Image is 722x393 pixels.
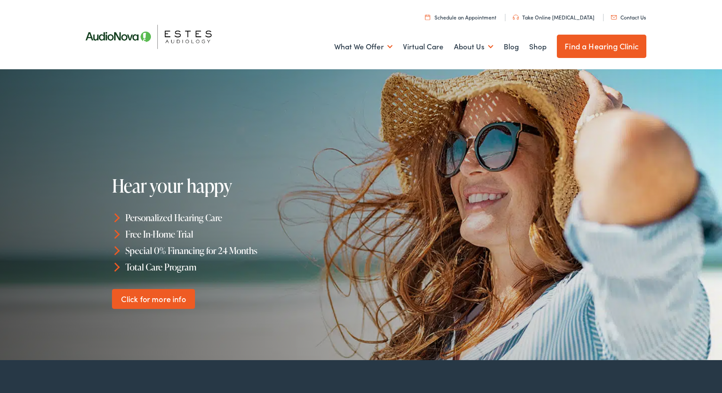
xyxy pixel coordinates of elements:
[557,35,646,58] a: Find a Hearing Clinic
[611,15,617,19] img: utility icon
[112,242,365,259] li: Special 0% Financing for 24 Months
[513,13,594,21] a: Take Online [MEDICAL_DATA]
[425,14,430,20] img: utility icon
[112,226,365,242] li: Free In-Home Trial
[513,15,519,20] img: utility icon
[403,31,444,63] a: Virtual Care
[454,31,493,63] a: About Us
[611,13,646,21] a: Contact Us
[425,13,496,21] a: Schedule an Appointment
[112,289,195,309] a: Click for more info
[504,31,519,63] a: Blog
[112,176,365,196] h1: Hear your happy
[334,31,393,63] a: What We Offer
[112,258,365,275] li: Total Care Program
[529,31,546,63] a: Shop
[112,209,365,226] li: Personalized Hearing Care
